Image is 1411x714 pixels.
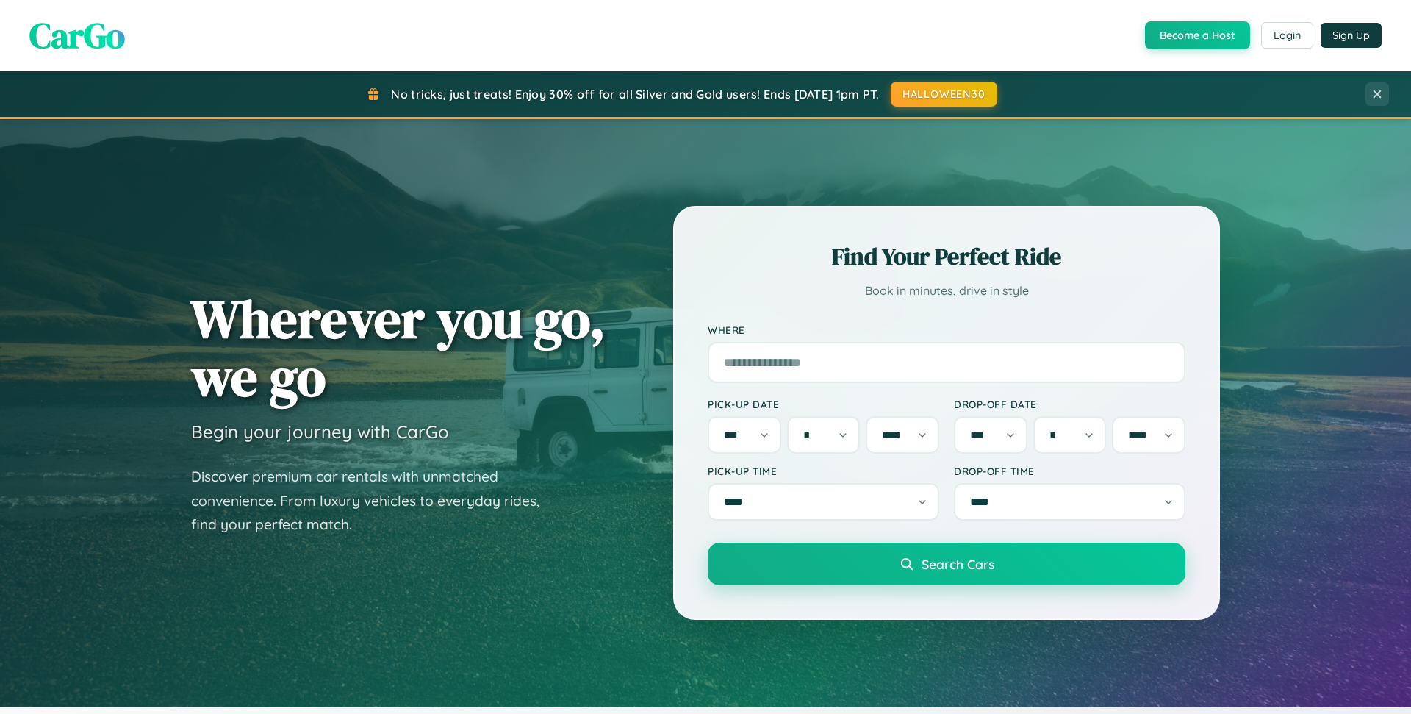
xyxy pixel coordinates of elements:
[391,87,879,101] span: No tricks, just treats! Enjoy 30% off for all Silver and Gold users! Ends [DATE] 1pm PT.
[1321,23,1382,48] button: Sign Up
[708,324,1185,336] label: Where
[191,290,606,406] h1: Wherever you go, we go
[708,280,1185,301] p: Book in minutes, drive in style
[191,465,559,537] p: Discover premium car rentals with unmatched convenience. From luxury vehicles to everyday rides, ...
[891,82,997,107] button: HALLOWEEN30
[708,465,939,477] label: Pick-up Time
[1261,22,1313,49] button: Login
[29,11,125,60] span: CarGo
[708,240,1185,273] h2: Find Your Perfect Ride
[1145,21,1250,49] button: Become a Host
[954,465,1185,477] label: Drop-off Time
[922,556,994,572] span: Search Cars
[708,543,1185,585] button: Search Cars
[708,398,939,410] label: Pick-up Date
[191,421,449,443] h3: Begin your journey with CarGo
[954,398,1185,410] label: Drop-off Date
